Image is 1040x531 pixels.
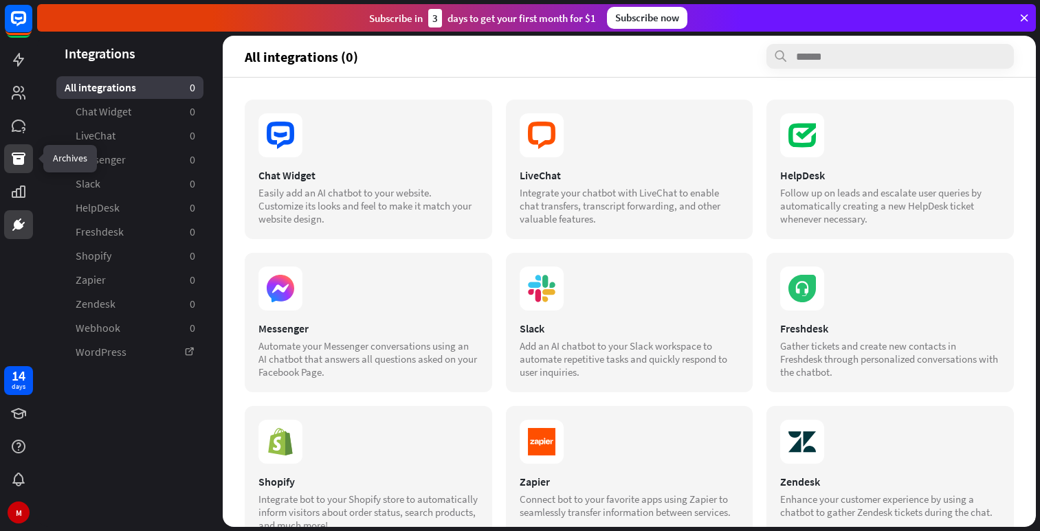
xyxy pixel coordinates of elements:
[190,177,195,191] aside: 0
[76,225,124,239] span: Freshdesk
[780,168,1000,182] div: HelpDesk
[56,124,203,147] a: LiveChat 0
[76,128,115,143] span: LiveChat
[258,475,478,488] div: Shopify
[76,249,111,263] span: Shopify
[258,168,478,182] div: Chat Widget
[56,148,203,171] a: Messenger 0
[4,366,33,395] a: 14 days
[76,104,131,119] span: Chat Widget
[12,382,25,392] div: days
[428,9,442,27] div: 3
[245,44,1014,69] section: All integrations (0)
[258,339,478,379] div: Automate your Messenger conversations using an AI chatbot that answers all questions asked on you...
[520,168,740,182] div: LiveChat
[190,128,195,143] aside: 0
[520,475,740,488] div: Zapier
[780,186,1000,225] div: Follow up on leads and escalate user queries by automatically creating a new HelpDesk ticket when...
[190,152,195,167] aside: 0
[520,339,740,379] div: Add an AI chatbot to your Slack workspace to automate repetitive tasks and quickly respond to use...
[520,493,740,519] div: Connect bot to your favorite apps using Zapier to seamlessly transfer information between services.
[12,370,25,382] div: 14
[76,297,115,311] span: Zendesk
[8,501,30,523] div: M
[56,317,203,339] a: Webhook 0
[520,321,740,335] div: Slack
[37,44,223,63] header: Integrations
[190,201,195,215] aside: 0
[56,245,203,267] a: Shopify 0
[190,249,195,263] aside: 0
[190,104,195,119] aside: 0
[76,201,120,215] span: HelpDesk
[56,293,203,315] a: Zendesk 0
[76,152,126,167] span: Messenger
[258,186,478,225] div: Easily add an AI chatbot to your website. Customize its looks and feel to make it match your webs...
[76,273,106,287] span: Zapier
[190,225,195,239] aside: 0
[780,475,1000,488] div: Zendesk
[607,7,687,29] div: Subscribe now
[780,493,1000,519] div: Enhance your customer experience by using a chatbot to gather Zendesk tickets during the chat.
[65,80,136,95] span: All integrations
[56,269,203,291] a: Zapier 0
[56,341,203,363] a: WordPress
[190,297,195,311] aside: 0
[190,321,195,335] aside: 0
[190,273,195,287] aside: 0
[190,80,195,95] aside: 0
[258,321,478,335] div: Messenger
[56,100,203,123] a: Chat Widget 0
[76,177,100,191] span: Slack
[56,196,203,219] a: HelpDesk 0
[780,321,1000,335] div: Freshdesk
[76,321,120,335] span: Webhook
[56,221,203,243] a: Freshdesk 0
[369,9,596,27] div: Subscribe in days to get your first month for $1
[780,339,1000,379] div: Gather tickets and create new contacts in Freshdesk through personalized conversations with the c...
[11,5,52,47] button: Open LiveChat chat widget
[56,172,203,195] a: Slack 0
[520,186,740,225] div: Integrate your chatbot with LiveChat to enable chat transfers, transcript forwarding, and other v...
